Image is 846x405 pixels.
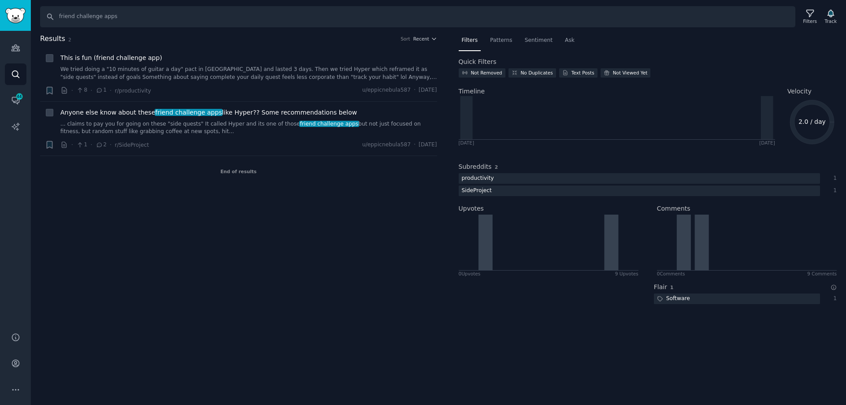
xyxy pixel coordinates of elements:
span: 2 [495,164,498,170]
span: r/productivity [115,88,151,94]
span: · [90,140,92,149]
div: SideProject [459,186,495,197]
span: 8 [76,86,87,94]
span: · [71,140,73,149]
span: friend challenge apps [155,109,223,116]
a: Anyone else know about thesefriend challenge appslike Hyper?? Some recommendations below [60,108,357,117]
div: Not Viewed Yet [613,70,648,76]
div: 1 [829,187,837,195]
span: 1 [96,86,107,94]
div: 9 Upvotes [615,271,638,277]
div: [DATE] [759,140,775,146]
span: Filters [462,37,478,45]
div: [DATE] [459,140,475,146]
span: u/eppicnebula587 [362,86,411,94]
div: 0 Comment s [657,271,685,277]
h2: Comments [657,204,690,213]
span: · [110,140,111,149]
span: · [110,86,111,95]
button: Recent [413,36,437,42]
h2: Flair [654,282,667,292]
span: · [90,86,92,95]
input: Search Keyword [40,6,795,27]
span: 1 [76,141,87,149]
div: Software [654,294,693,305]
h2: Quick Filters [459,57,497,67]
span: 2 [96,141,107,149]
span: Timeline [459,87,485,96]
span: 2 [68,37,71,42]
span: 44 [15,93,23,100]
span: Velocity [787,87,812,96]
span: Sentiment [525,37,553,45]
span: · [414,86,416,94]
div: 1 [829,295,837,303]
span: Anyone else know about these like Hyper?? Some recommendations below [60,108,357,117]
span: r/SideProject [115,142,149,148]
span: [DATE] [419,86,437,94]
span: Patterns [490,37,512,45]
a: This is fun (friend challenge app) [60,53,162,63]
div: No Duplicates [521,70,553,76]
span: friend challenge apps [299,121,359,127]
h2: Subreddits [459,162,492,171]
div: 1 [829,175,837,182]
a: ... claims to pay you for going on these "side quests" It called Hyper and its one of thosefriend... [60,120,437,136]
img: GummySearch logo [5,8,26,23]
span: Recent [413,36,429,42]
span: · [71,86,73,95]
h2: Upvotes [459,204,484,213]
span: Ask [565,37,575,45]
span: Results [40,33,65,45]
div: End of results [40,156,437,187]
span: · [414,141,416,149]
div: Text Posts [571,70,594,76]
button: Track [822,7,840,26]
div: Not Removed [471,70,502,76]
div: Sort [401,36,410,42]
div: Filters [803,18,817,24]
span: [DATE] [419,141,437,149]
a: We tried doing a "10 minutes of guitar a day" pact in [GEOGRAPHIC_DATA] and lasted 3 days. Then w... [60,66,437,81]
div: productivity [459,173,497,184]
div: 9 Comments [807,271,837,277]
div: Track [825,18,837,24]
span: 1 [670,285,673,290]
div: 0 Upvote s [459,271,481,277]
a: 44 [5,89,26,111]
text: 2.0 / day [798,118,826,125]
span: u/eppicnebula587 [362,141,411,149]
